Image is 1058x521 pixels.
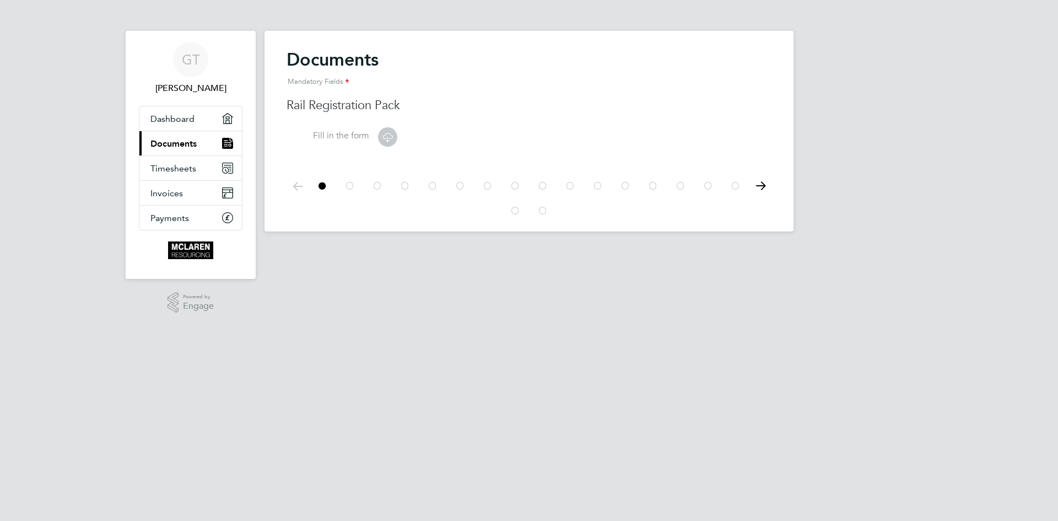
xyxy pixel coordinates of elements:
[168,292,214,313] a: Powered byEngage
[139,241,242,259] a: Go to home page
[287,71,771,93] div: Mandatory Fields
[139,106,242,131] a: Dashboard
[183,302,214,311] span: Engage
[183,292,214,302] span: Powered by
[126,31,256,279] nav: Main navigation
[139,131,242,155] a: Documents
[150,188,183,198] span: Invoices
[150,213,189,223] span: Payments
[139,206,242,230] a: Payments
[287,98,771,114] h3: Rail Registration Pack
[139,42,242,95] a: GT[PERSON_NAME]
[139,181,242,205] a: Invoices
[150,163,196,174] span: Timesheets
[287,49,771,93] h2: Documents
[150,138,197,149] span: Documents
[168,241,213,259] img: mclaren-logo-retina.png
[150,114,195,124] span: Dashboard
[139,82,242,95] span: Gabriel Turlan
[139,156,242,180] a: Timesheets
[182,52,200,67] span: GT
[287,130,369,142] label: Fill in the form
